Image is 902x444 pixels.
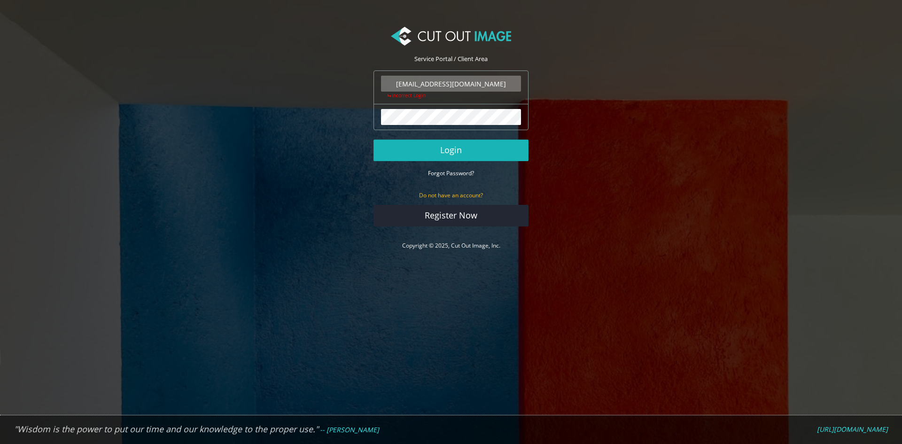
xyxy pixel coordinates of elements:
img: Cut Out Image [391,27,511,46]
div: Incorrect Login [381,92,521,99]
a: Register Now [373,205,529,226]
small: Do not have an account? [419,191,483,199]
a: Copyright © 2025, Cut Out Image, Inc. [402,241,500,249]
span: Service Portal / Client Area [414,55,488,63]
em: -- [PERSON_NAME] [320,425,379,434]
input: Email Address [381,76,521,92]
button: Login [373,140,529,161]
a: [URL][DOMAIN_NAME] [817,425,888,434]
a: Forgot Password? [428,169,474,177]
em: "Wisdom is the power to put our time and our knowledge to the proper use." [14,423,319,435]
